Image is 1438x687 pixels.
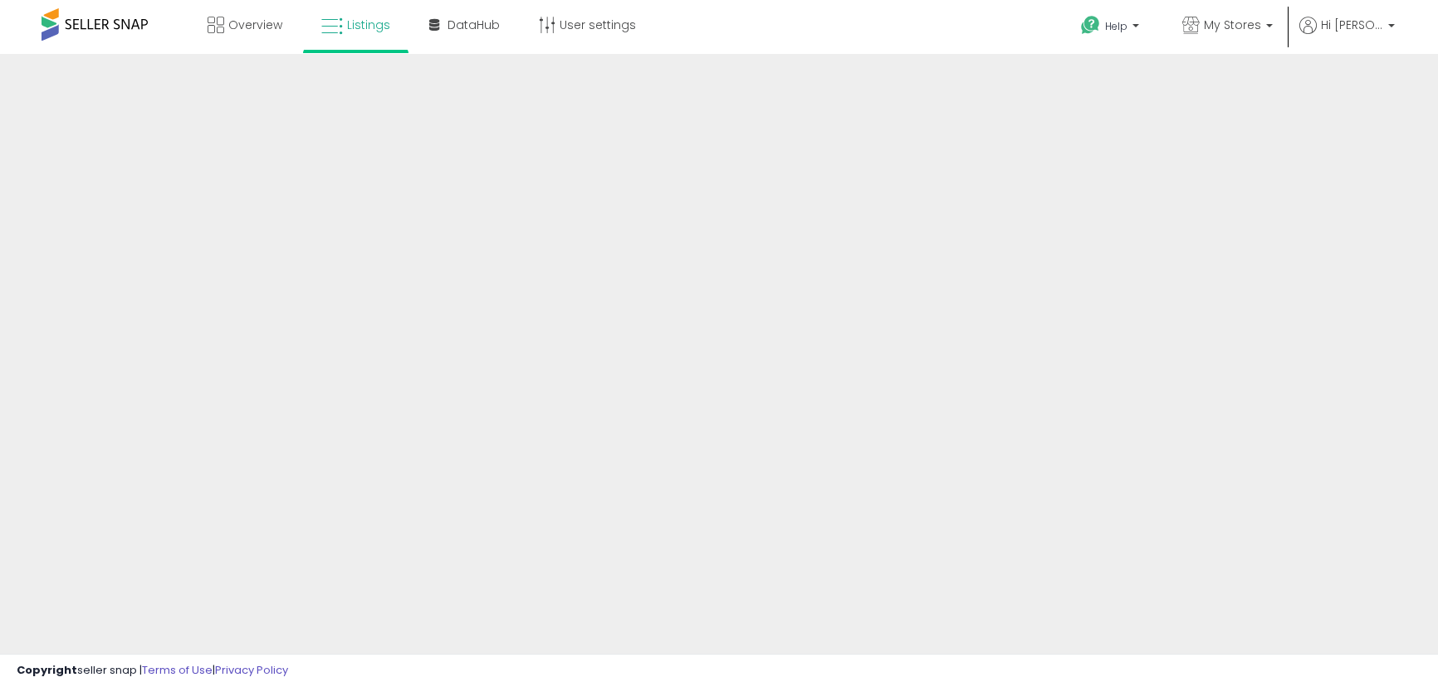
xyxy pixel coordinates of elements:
[448,17,500,33] span: DataHub
[1105,19,1127,33] span: Help
[347,17,390,33] span: Listings
[1068,2,1156,54] a: Help
[215,662,288,678] a: Privacy Policy
[228,17,282,33] span: Overview
[1204,17,1261,33] span: My Stores
[17,663,288,679] div: seller snap | |
[17,662,77,678] strong: Copyright
[1321,17,1383,33] span: Hi [PERSON_NAME]
[1299,17,1395,54] a: Hi [PERSON_NAME]
[1080,15,1101,36] i: Get Help
[142,662,213,678] a: Terms of Use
